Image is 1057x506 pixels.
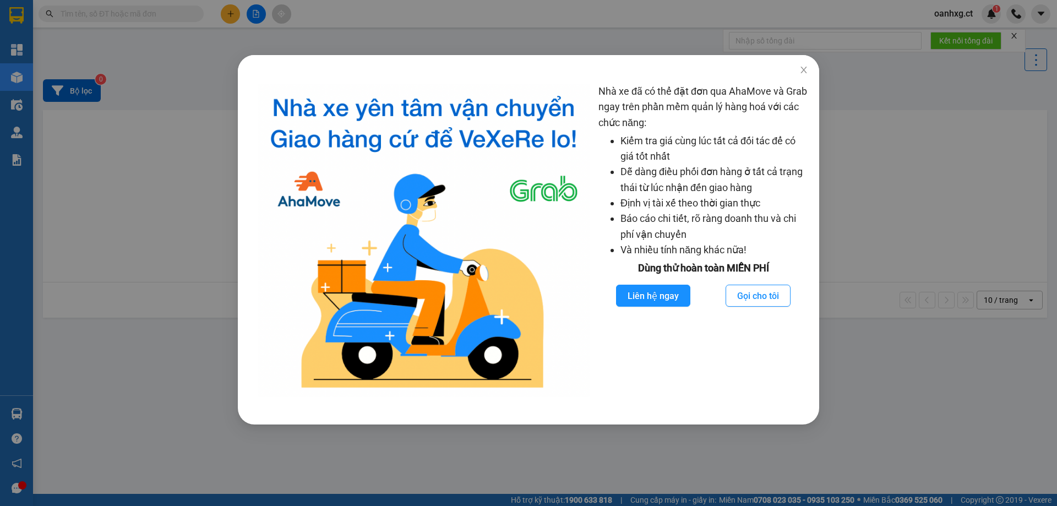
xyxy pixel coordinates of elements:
span: close [799,66,808,74]
span: Liên hệ ngay [628,289,679,303]
span: Gọi cho tôi [737,289,779,303]
li: Định vị tài xế theo thời gian thực [620,195,808,211]
li: Dễ dàng điều phối đơn hàng ở tất cả trạng thái từ lúc nhận đến giao hàng [620,164,808,195]
li: Kiểm tra giá cùng lúc tất cả đối tác để có giá tốt nhất [620,133,808,165]
button: Close [788,55,819,86]
div: Nhà xe đã có thể đặt đơn qua AhaMove và Grab ngay trên phần mềm quản lý hàng hoá với các chức năng: [598,84,808,397]
img: logo [258,84,590,397]
button: Liên hệ ngay [616,285,690,307]
div: Dùng thử hoàn toàn MIỄN PHÍ [598,260,808,276]
li: Và nhiều tính năng khác nữa! [620,242,808,258]
button: Gọi cho tôi [726,285,791,307]
li: Báo cáo chi tiết, rõ ràng doanh thu và chi phí vận chuyển [620,211,808,242]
